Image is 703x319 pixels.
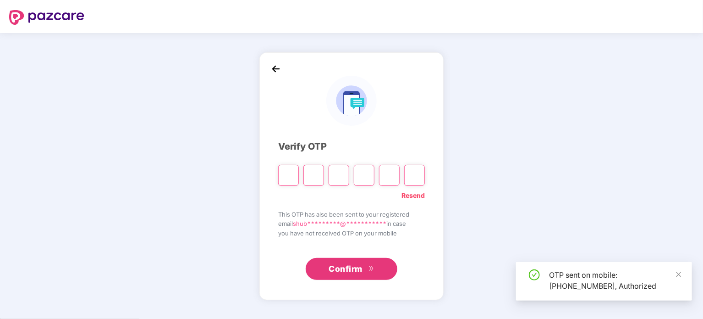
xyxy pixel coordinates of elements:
[368,266,374,273] span: double-right
[9,10,84,25] img: logo
[326,76,376,126] img: logo
[306,258,397,280] button: Confirmdouble-right
[269,62,283,76] img: back_icon
[303,165,324,186] input: Digit 2
[278,165,299,186] input: Please enter verification code. Digit 1
[379,165,400,186] input: Digit 5
[278,219,425,228] span: email in case
[529,269,540,280] span: check-circle
[549,269,681,291] div: OTP sent on mobile: [PHONE_NUMBER], Authorized
[329,263,362,275] span: Confirm
[278,140,425,154] div: Verify OTP
[404,165,425,186] input: Digit 6
[278,210,425,219] span: This OTP has also been sent to your registered
[676,271,682,278] span: close
[401,190,425,201] a: Resend
[329,165,349,186] input: Digit 3
[278,229,425,238] span: you have not received OTP on your mobile
[354,165,374,186] input: Digit 4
